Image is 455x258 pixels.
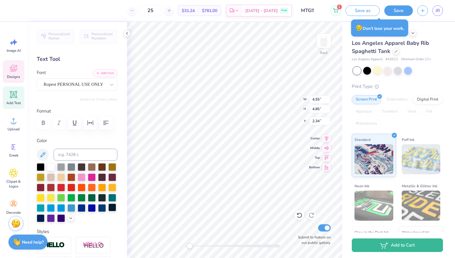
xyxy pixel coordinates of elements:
[9,153,18,158] span: Greek
[352,95,381,104] div: Screen Print
[37,108,117,115] label: Format
[352,57,382,62] span: Los Angeles Apparel
[352,238,443,252] button: Add to Cart
[37,137,117,144] label: Color
[330,5,341,16] button: 1
[337,5,342,9] span: 1
[402,229,429,235] span: Water based Ink
[7,74,20,79] span: Designs
[83,241,104,249] img: Shadow
[432,5,443,16] a: JR
[402,136,414,143] span: Puff Ink
[281,8,287,13] span: Free
[48,32,71,40] span: Personalized Names
[309,136,320,141] span: Center
[404,107,420,116] div: Vinyl
[7,48,21,53] span: Image AI
[401,57,431,62] span: Minimum Order: 12 +
[352,83,443,90] div: Print Type
[402,144,441,174] img: Puff Ink
[355,24,363,32] span: 😥
[80,29,117,43] button: Personalized Numbers
[245,8,278,14] span: [DATE] - [DATE]
[54,149,117,161] input: e.g. 7428 c
[354,144,393,174] img: Standard
[422,107,436,116] div: Foil
[383,95,411,104] div: Embroidery
[4,179,23,189] span: Clipart & logos
[37,228,49,235] label: Styles
[309,146,320,151] span: Middle
[8,127,20,132] span: Upload
[22,239,44,245] strong: Need help?
[354,136,370,143] span: Standard
[187,243,193,249] div: Accessibility label
[80,97,117,102] button: Switch to Greek Letters
[202,8,217,14] span: $781.00
[309,155,320,160] span: Top
[354,183,369,189] span: Neon Ink
[354,229,389,235] span: Glow in the Dark Ink
[402,191,441,221] img: Metallic & Glitter Ink
[37,29,74,43] button: Personalized Names
[378,107,402,116] div: Transfers
[296,5,326,17] input: Untitled Design
[93,69,117,77] button: Add Font
[44,242,65,249] img: Stroke
[182,8,195,14] span: $31.24
[384,5,413,16] button: Save
[351,20,408,37] div: Don’t lose your work.
[318,35,330,47] img: Back
[37,55,117,63] div: Text Tool
[37,69,46,76] label: Font
[345,5,380,16] button: Save as
[413,95,442,104] div: Digital Print
[139,5,162,16] input: – –
[385,57,398,62] span: # 43011
[320,50,328,55] div: Back
[352,39,429,55] span: Los Angeles Apparel Baby Rib Spaghetti Tank
[6,210,21,215] span: Decorate
[352,107,376,116] div: Applique
[295,235,331,245] label: Submit to feature on our public gallery.
[91,32,114,40] span: Personalized Numbers
[402,183,437,189] span: Metallic & Glitter Ink
[354,191,393,221] img: Neon Ink
[309,165,320,170] span: Bottom
[435,7,440,14] span: JR
[352,119,381,128] div: Rhinestones
[6,101,21,105] span: Add Text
